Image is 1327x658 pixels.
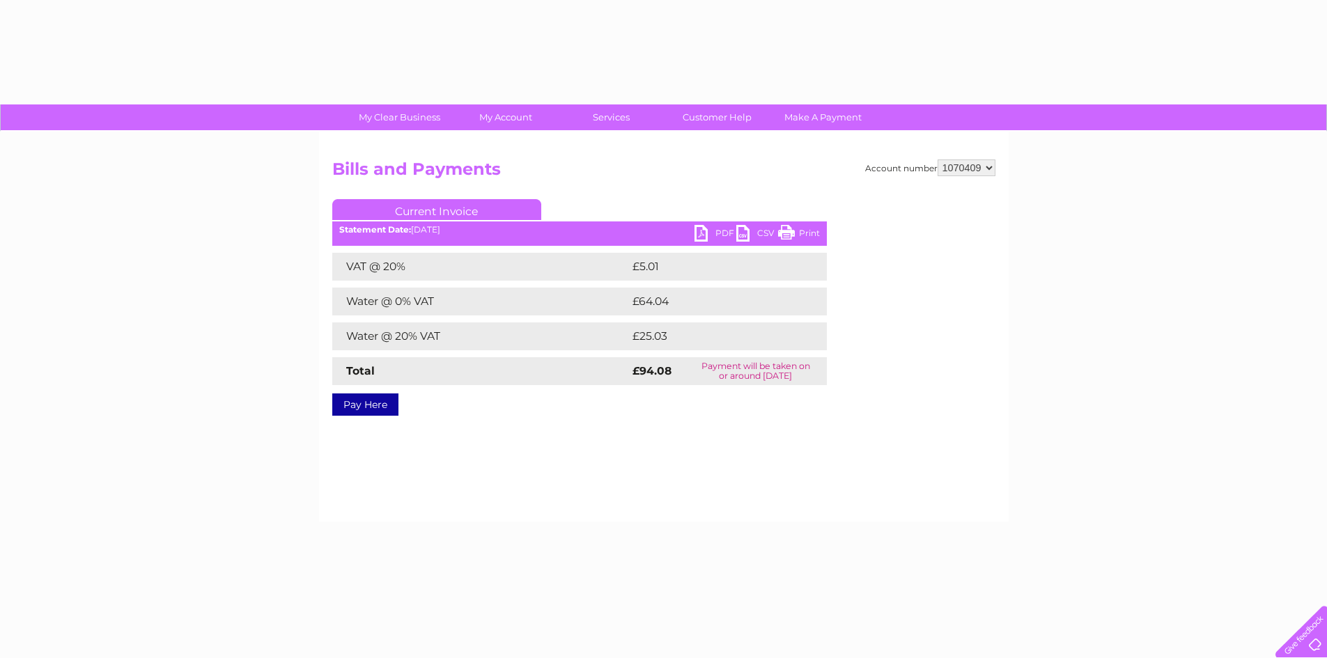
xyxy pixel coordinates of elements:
[339,224,411,235] b: Statement Date:
[685,357,826,385] td: Payment will be taken on or around [DATE]
[332,288,629,315] td: Water @ 0% VAT
[736,225,778,245] a: CSV
[332,322,629,350] td: Water @ 20% VAT
[629,253,793,281] td: £5.01
[332,225,827,235] div: [DATE]
[554,104,669,130] a: Services
[346,364,375,377] strong: Total
[342,104,457,130] a: My Clear Business
[332,253,629,281] td: VAT @ 20%
[332,159,995,186] h2: Bills and Payments
[778,225,820,245] a: Print
[448,104,563,130] a: My Account
[629,322,798,350] td: £25.03
[694,225,736,245] a: PDF
[629,288,800,315] td: £64.04
[332,199,541,220] a: Current Invoice
[332,393,398,416] a: Pay Here
[660,104,775,130] a: Customer Help
[865,159,995,176] div: Account number
[633,364,672,377] strong: £94.08
[766,104,880,130] a: Make A Payment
